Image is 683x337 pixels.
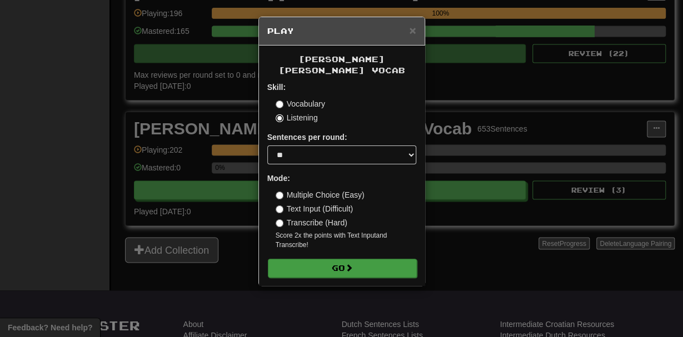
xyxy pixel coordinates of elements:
label: Sentences per round: [267,132,347,143]
label: Text Input (Difficult) [276,203,353,214]
label: Vocabulary [276,98,325,109]
input: Listening [276,114,283,122]
label: Transcribe (Hard) [276,217,347,228]
span: × [409,24,416,37]
strong: Mode: [267,174,290,183]
label: Multiple Choice (Easy) [276,189,365,200]
input: Text Input (Difficult) [276,205,283,213]
button: Go [268,259,417,278]
h5: Play [267,26,416,37]
button: Close [409,24,416,36]
input: Multiple Choice (Easy) [276,192,283,199]
input: Vocabulary [276,100,283,108]
span: [PERSON_NAME] [PERSON_NAME] Vocab [278,54,405,75]
label: Listening [276,112,318,123]
input: Transcribe (Hard) [276,219,283,227]
strong: Skill: [267,83,286,92]
small: Score 2x the points with Text Input and Transcribe ! [276,231,416,250]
